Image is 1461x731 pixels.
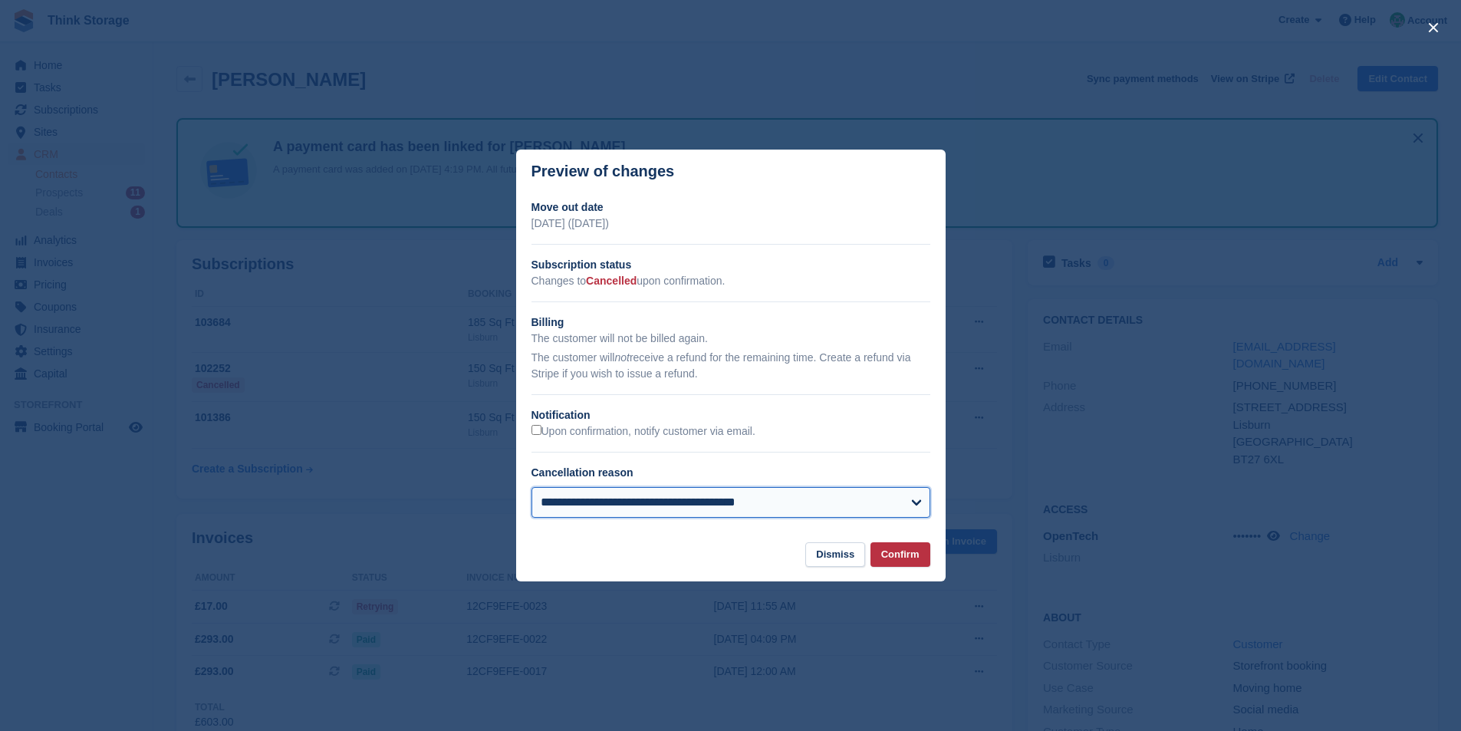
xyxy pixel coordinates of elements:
[531,331,930,347] p: The customer will not be billed again.
[531,314,930,331] h2: Billing
[531,350,930,382] p: The customer will receive a refund for the remaining time. Create a refund via Stripe if you wish...
[1421,15,1446,40] button: close
[531,407,930,423] h2: Notification
[531,273,930,289] p: Changes to upon confirmation.
[586,275,637,287] span: Cancelled
[531,425,755,439] label: Upon confirmation, notify customer via email.
[614,351,629,364] em: not
[531,163,675,180] p: Preview of changes
[531,425,541,435] input: Upon confirmation, notify customer via email.
[531,199,930,216] h2: Move out date
[870,542,930,568] button: Confirm
[531,466,633,479] label: Cancellation reason
[531,216,930,232] p: [DATE] ([DATE])
[531,257,930,273] h2: Subscription status
[805,542,865,568] button: Dismiss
